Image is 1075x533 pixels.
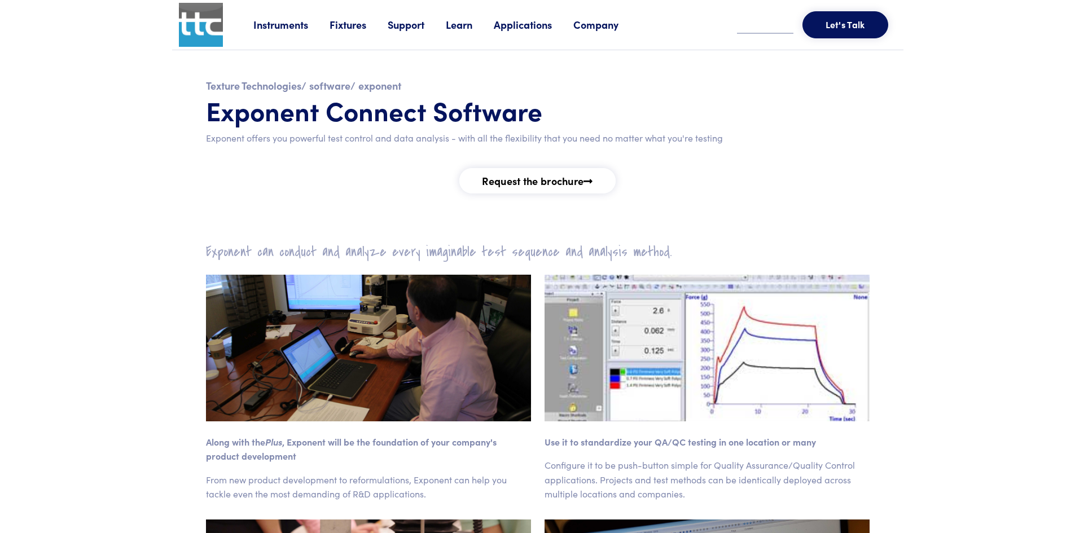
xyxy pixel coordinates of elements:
[802,11,888,38] button: Let's Talk
[459,168,615,193] a: Request the brochure
[206,78,301,92] a: Texture Technologies
[494,17,573,32] a: Applications
[545,435,870,450] p: Use it to standardize your QA/QC testing in one location or many
[545,458,870,501] p: Configure it to be push-button simple for Quality Assurance/Quality Control applications. Project...
[253,17,330,32] a: Instruments
[199,243,876,261] h2: Exponent can conduct and analyze every imaginable test sequence and analysis method.
[206,131,870,146] p: Exponent offers you powerful test control and data analysis - with all the flexibility that you n...
[206,78,306,92] h6: /
[179,3,223,47] img: ttc_logo_1x1_v1.0.png
[206,435,531,464] p: Along with the , Exponent will be the foundation of your company's product development
[309,78,356,92] h6: /
[446,17,494,32] a: Learn
[330,17,388,32] a: Fixtures
[388,17,446,32] a: Support
[309,78,350,92] a: software
[206,94,870,127] h1: Exponent Connect Software
[573,17,640,32] a: Company
[206,473,531,501] p: From new product development to reformulations, Exponent can help you tackle even the most demand...
[265,435,282,448] span: Plus
[358,78,401,92] a: exponent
